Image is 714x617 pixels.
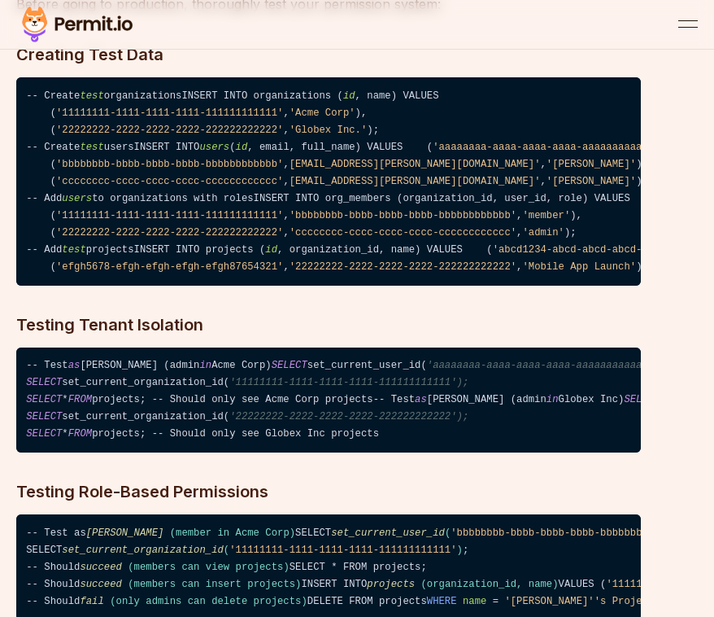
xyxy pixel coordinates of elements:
[56,125,283,136] span: '22222222-2222-2222-2222-222222222222'
[522,261,636,273] span: 'Mobile App Launch'
[199,360,211,371] span: in
[68,360,81,371] span: as
[546,159,636,170] span: '[PERSON_NAME]'
[290,159,541,170] span: [EMAIL_ADDRESS][PERSON_NAME][DOMAIN_NAME]'
[290,210,516,221] span: 'bbbbbbbb-bbbb-bbbb-bbbb-bbbbbbbbbbbb'
[16,312,641,338] h3: Testing Tenant Isolation
[224,545,463,556] span: ( )
[290,261,516,273] span: '22222222-2222-2222-2222-222222222222'
[199,142,229,153] span: users
[236,142,248,153] span: id
[433,142,660,153] span: 'aaaaaaaa-aaaa-aaaa-aaaa-aaaaaaaaaaaa'
[367,579,415,590] span: projects
[229,545,456,556] span: '11111111-1111-1111-1111-111111111111'
[290,125,368,136] span: 'Globex Inc.'
[110,596,307,607] span: (only admins can delete projects)
[229,411,468,422] span: '22222222-2222-2222-2222-222222222222');
[343,90,355,102] span: id
[68,428,92,440] span: FROM
[272,360,307,371] span: SELECT
[26,428,62,440] span: SELECT
[427,360,666,371] span: 'aaaaaaaa-aaaa-aaaa-aaaa-aaaaaaaaaaaa');
[493,596,498,607] span: =
[86,527,164,539] span: [PERSON_NAME]
[62,545,223,556] span: set_current_organization_id
[463,596,486,607] span: name
[415,394,427,405] span: as
[16,479,641,505] h3: Testing Role-Based Permissions
[128,562,289,573] span: (members can view projects)
[546,394,559,405] span: in
[420,579,558,590] span: (organization_id, name)
[56,159,283,170] span: 'bbbbbbbb-bbbb-bbbb-bbbb-bbbbbbbbbbbb'
[170,527,295,539] span: (member in Acme Corp)
[68,394,92,405] span: FROM
[522,227,564,238] span: 'admin'
[16,42,641,68] h3: Creating Test Data
[451,527,677,539] span: 'bbbbbbbb-bbbb-bbbb-bbbb-bbbbbbbbbbbb'
[427,596,457,607] span: WHERE
[26,394,62,405] span: SELECT
[546,176,636,187] span: '[PERSON_NAME]'
[128,579,301,590] span: (members can insert projects)
[16,3,138,46] img: Permit logo
[290,176,541,187] span: [EMAIL_ADDRESS][PERSON_NAME][DOMAIN_NAME]'
[594,596,660,607] span: 's Project'
[229,377,468,388] span: '11111111-1111-1111-1111-111111111111');
[331,527,445,539] span: set_current_user_id
[624,394,660,405] span: SELECT
[445,527,684,539] span: ( )
[56,261,283,273] span: 'efgh5678-efgh-efgh-efgh-efgh87654321'
[16,348,641,453] code: -- Test [PERSON_NAME] (admin Acme Corp) set_current_user_id( set_current_organization_id( * proje...
[80,579,121,590] span: succeed
[16,77,641,286] code: -- Create organizationsINSERT INTO organizations ( , name) VALUES ( , ), ( , ); -- Create usersIN...
[56,107,283,119] span: '11111111-1111-1111-1111-111111111111'
[80,562,121,573] span: succeed
[80,90,103,102] span: test
[522,210,570,221] span: 'member'
[26,377,62,388] span: SELECT
[62,193,92,204] span: users
[504,596,594,607] span: '[PERSON_NAME]'
[56,227,283,238] span: '22222222-2222-2222-2222-222222222222'
[80,142,103,153] span: test
[678,15,698,34] button: open menu
[26,411,62,422] span: SELECT
[265,244,277,256] span: id
[56,210,283,221] span: '11111111-1111-1111-1111-111111111111'
[290,227,516,238] span: 'cccccccc-cccc-cccc-cccc-cccccccccccc'
[290,107,355,119] span: 'Acme Corp'
[56,176,283,187] span: 'cccccccc-cccc-cccc-cccc-cccccccccccc'
[62,244,85,256] span: test
[80,596,103,607] span: fail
